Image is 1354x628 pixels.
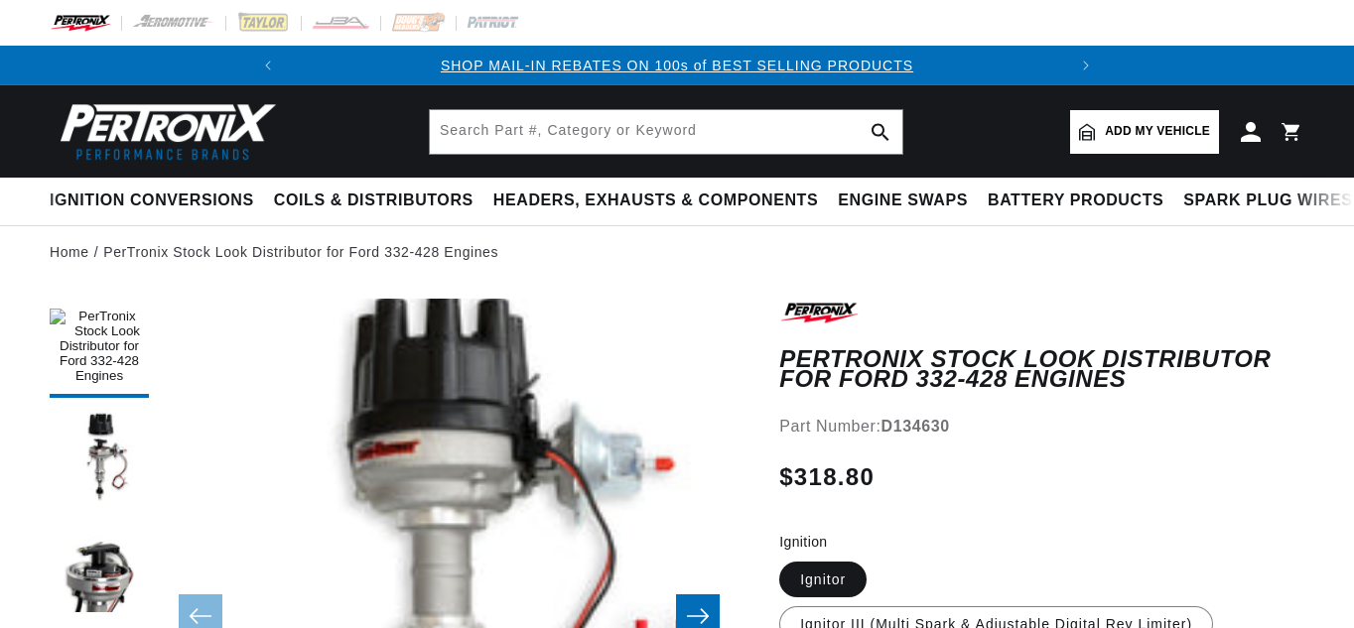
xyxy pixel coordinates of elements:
[288,55,1067,76] div: 1 of 2
[50,408,149,507] button: Load image 2 in gallery view
[779,532,829,553] legend: Ignition
[483,178,828,224] summary: Headers, Exhausts & Components
[288,55,1067,76] div: Announcement
[1066,46,1106,85] button: Translation missing: en.sections.announcements.next_announcement
[859,110,902,154] button: search button
[493,190,818,211] span: Headers, Exhausts & Components
[264,178,483,224] summary: Coils & Distributors
[441,58,913,73] a: SHOP MAIL-IN REBATES ON 100s of BEST SELLING PRODUCTS
[50,190,254,211] span: Ignition Conversions
[430,110,902,154] input: Search Part #, Category or Keyword
[881,418,950,435] strong: D134630
[1183,190,1352,211] span: Spark Plug Wires
[248,46,288,85] button: Translation missing: en.sections.announcements.previous_announcement
[50,97,278,166] img: Pertronix
[828,178,978,224] summary: Engine Swaps
[274,190,474,211] span: Coils & Distributors
[779,459,875,495] span: $318.80
[50,517,149,616] button: Load image 3 in gallery view
[1105,122,1210,141] span: Add my vehicle
[50,178,264,224] summary: Ignition Conversions
[50,241,1304,263] nav: breadcrumbs
[779,414,1304,440] div: Part Number:
[838,190,968,211] span: Engine Swaps
[779,562,867,597] label: Ignitor
[50,299,149,398] button: Load image 1 in gallery view
[1070,110,1219,154] a: Add my vehicle
[779,349,1304,390] h1: PerTronix Stock Look Distributor for Ford 332-428 Engines
[978,178,1173,224] summary: Battery Products
[988,190,1163,211] span: Battery Products
[50,241,89,263] a: Home
[103,241,498,263] a: PerTronix Stock Look Distributor for Ford 332-428 Engines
